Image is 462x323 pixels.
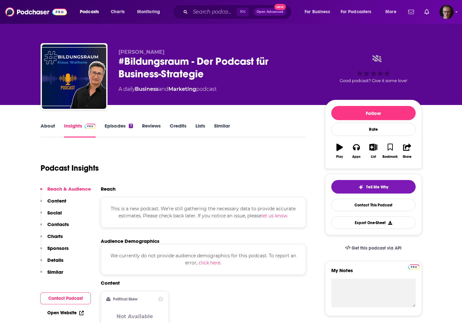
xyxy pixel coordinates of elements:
button: open menu [75,7,107,17]
p: Similar [47,269,63,275]
a: Show notifications dropdown [422,6,432,17]
span: New [274,4,286,10]
a: Similar [214,123,230,138]
input: Search podcasts, credits, & more... [190,7,237,17]
a: Marketing [168,86,196,92]
p: Charts [47,233,63,239]
img: Podchaser Pro [85,124,96,129]
p: Sponsors [47,245,69,251]
span: [PERSON_NAME] [118,49,165,55]
span: Logged in as experts2podcasts [439,5,454,19]
button: Content [40,198,66,210]
div: 7 [129,124,133,128]
span: We currently do not provide audience demographics for this podcast. To report an error, [110,253,296,266]
div: Good podcast? Give it some love! [325,49,422,89]
button: Share [399,139,415,163]
button: Show profile menu [439,5,454,19]
span: Good podcast? Give it some love! [340,78,407,83]
span: Charts [111,7,125,16]
button: Apps [348,139,365,163]
button: Contact Podcast [40,292,91,304]
span: Monitoring [137,7,160,16]
p: Social [47,210,62,216]
p: Content [47,198,66,204]
a: Charts [107,7,128,17]
a: Lists [195,123,205,138]
button: open menu [133,7,168,17]
p: Reach & Audience [47,186,91,192]
a: Open Website [47,310,84,316]
a: Get this podcast via API [340,240,407,256]
div: Share [403,155,411,159]
div: Rate [331,123,416,136]
span: For Business [305,7,330,16]
span: Get this podcast via API [352,245,401,251]
h2: Reach [101,186,116,192]
div: A daily podcast [118,85,217,93]
label: My Notes [331,267,416,279]
span: For Podcasters [341,7,372,16]
h1: Podcast Insights [41,163,99,173]
img: Podchaser Pro [408,264,420,270]
span: Open Advanced [257,10,283,14]
img: #Bildungsraum - Der Podcast für Business-Strategie [42,44,106,109]
a: Business [135,86,158,92]
button: Charts [40,233,63,245]
button: tell me why sparkleTell Me Why [331,180,416,194]
img: User Profile [439,5,454,19]
button: List [365,139,382,163]
span: and [158,86,168,92]
h2: Political Skew [113,297,137,301]
h2: Content [101,280,301,286]
div: Apps [352,155,361,159]
button: open menu [381,7,404,17]
button: Details [40,257,63,269]
button: open menu [300,7,338,17]
div: Bookmark [382,155,398,159]
p: Contacts [47,221,69,227]
button: Export One-Sheet [331,216,416,229]
p: Details [47,257,63,263]
button: Contacts [40,221,69,233]
span: This is a new podcast. We’re still gathering the necessary data to provide accurate estimates. Pl... [111,206,296,219]
div: List [371,155,376,159]
a: About [41,123,55,138]
a: Pro website [408,263,420,270]
button: open menu [336,7,381,17]
button: Social [40,210,62,222]
a: Show notifications dropdown [406,6,417,17]
button: Play [331,139,348,163]
h2: Audience Demographics [101,238,159,244]
div: Search podcasts, credits, & more... [179,5,298,19]
span: Podcasts [80,7,99,16]
button: click here. [199,259,221,266]
span: More [385,7,396,16]
img: tell me why sparkle [358,185,363,190]
div: Play [336,155,343,159]
a: Episodes7 [105,123,133,138]
button: Similar [40,269,63,281]
button: Sponsors [40,245,69,257]
span: ⌘ K [237,8,249,16]
a: Reviews [142,123,161,138]
h3: Not Available [117,313,153,319]
img: Podchaser - Follow, Share and Rate Podcasts [5,6,67,18]
a: Credits [170,123,186,138]
button: Reach & Audience [40,186,91,198]
button: Bookmark [382,139,399,163]
button: Open AdvancedNew [254,8,286,16]
button: let us know. [261,212,288,219]
button: Follow [331,106,416,120]
a: Contact This Podcast [331,199,416,211]
a: InsightsPodchaser Pro [64,123,96,138]
span: Tell Me Why [366,185,388,190]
